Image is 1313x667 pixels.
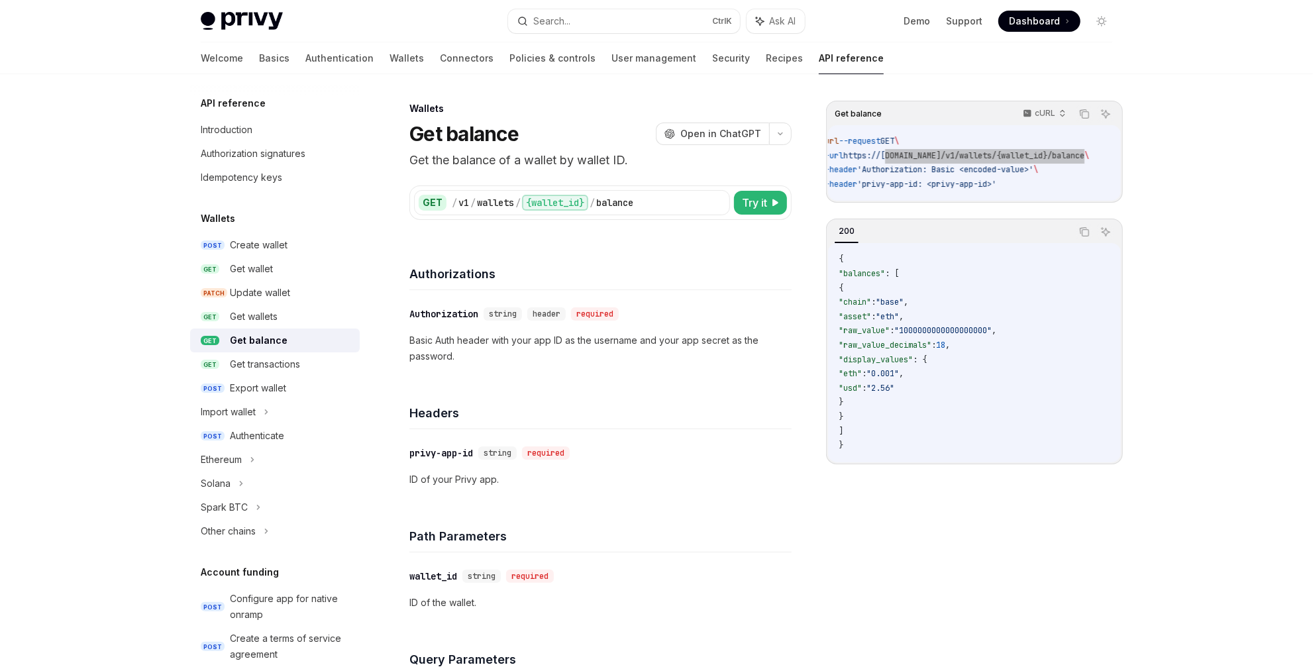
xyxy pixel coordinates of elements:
div: Configure app for native onramp [230,591,352,623]
div: wallets [477,196,514,209]
a: POSTCreate wallet [190,233,360,257]
p: ID of your Privy app. [409,472,792,487]
button: Ask AI [1097,223,1114,240]
div: Create wallet [230,237,288,253]
div: Authorization signatures [201,146,305,162]
h5: Wallets [201,211,235,227]
div: v1 [458,196,469,209]
a: Introduction [190,118,360,142]
a: Idempotency keys [190,166,360,189]
a: GETGet balance [190,329,360,352]
span: "balances" [839,268,885,279]
span: header [533,309,560,319]
a: GETGet transactions [190,352,360,376]
span: : { [913,354,927,365]
div: Get balance [230,333,288,348]
span: string [489,309,517,319]
h4: Authorizations [409,265,792,283]
span: GET [201,360,219,370]
span: : [871,311,876,322]
div: Wallets [409,102,792,115]
a: Wallets [390,42,424,74]
span: ] [839,426,843,436]
span: \ [1084,150,1089,161]
span: , [945,340,950,350]
a: Security [712,42,750,74]
span: : [862,383,867,393]
div: required [506,570,554,583]
a: Basics [259,42,289,74]
div: Introduction [201,122,252,138]
span: } [839,411,843,422]
div: wallet_id [409,570,457,583]
span: "display_values" [839,354,913,365]
button: Open in ChatGPT [656,123,769,145]
div: Ethereum [201,452,242,468]
a: Authentication [305,42,374,74]
div: Spark BTC [201,499,248,515]
div: Update wallet [230,285,290,301]
button: Copy the contents from the code block [1076,105,1093,123]
div: Get wallet [230,261,273,277]
div: Authorization [409,307,478,321]
span: Open in ChatGPT [680,127,761,140]
span: 'Authorization: Basic <encoded-value>' [857,164,1033,175]
a: POSTConfigure app for native onramp [190,587,360,627]
span: --header [820,164,857,175]
a: Welcome [201,42,243,74]
span: Get balance [835,109,882,119]
span: Try it [742,195,767,211]
span: POST [201,384,225,393]
span: } [839,440,843,450]
div: Create a terms of service agreement [230,631,352,662]
div: 200 [835,223,859,239]
span: GET [201,264,219,274]
span: GET [201,312,219,322]
span: "usd" [839,383,862,393]
div: {wallet_id} [522,195,588,211]
h5: API reference [201,95,266,111]
a: Connectors [440,42,494,74]
span: : [ [885,268,899,279]
div: Solana [201,476,231,491]
button: Ask AI [747,9,805,33]
a: Dashboard [998,11,1080,32]
span: curl [820,136,839,146]
h4: Path Parameters [409,527,792,545]
p: cURL [1035,108,1055,119]
p: Get the balance of a wallet by wallet ID. [409,151,792,170]
span: POST [201,240,225,250]
a: GETGet wallets [190,305,360,329]
span: "eth" [839,368,862,379]
span: GET [880,136,894,146]
span: Ask AI [769,15,796,28]
span: "0.001" [867,368,899,379]
span: \ [894,136,899,146]
button: Search...CtrlK [508,9,740,33]
span: , [899,311,904,322]
span: : [871,297,876,307]
h1: Get balance [409,122,519,146]
span: POST [201,642,225,652]
span: } [839,397,843,407]
div: Get transactions [230,356,300,372]
a: API reference [819,42,884,74]
span: GET [201,336,219,346]
h4: Headers [409,404,792,422]
span: { [839,283,843,293]
span: : [862,368,867,379]
span: "asset" [839,311,871,322]
div: Other chains [201,523,256,539]
div: GET [419,195,446,211]
p: Basic Auth header with your app ID as the username and your app secret as the password. [409,333,792,364]
div: / [515,196,521,209]
div: / [590,196,595,209]
span: POST [201,431,225,441]
span: "eth" [876,311,899,322]
span: Ctrl K [712,16,732,26]
div: Authenticate [230,428,284,444]
div: Idempotency keys [201,170,282,185]
span: : [931,340,936,350]
span: { [839,254,843,264]
div: Import wallet [201,404,256,420]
